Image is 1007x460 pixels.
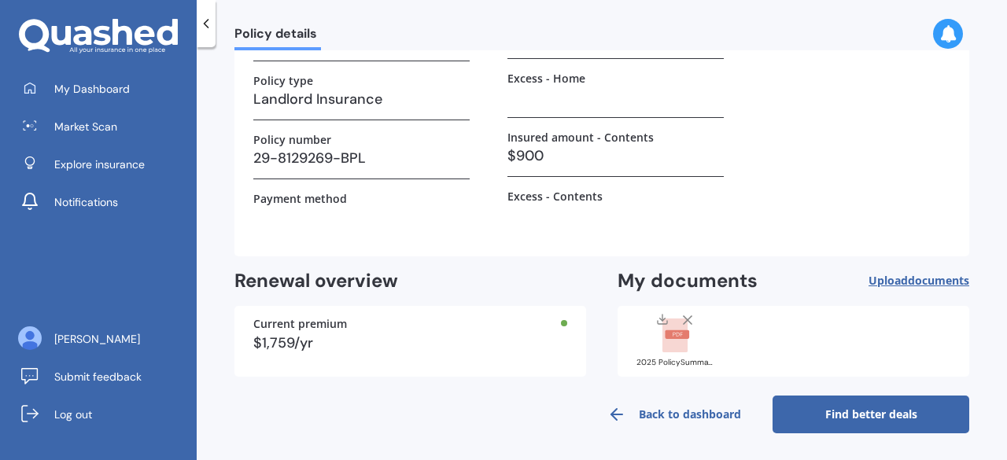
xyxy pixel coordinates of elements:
[869,269,969,293] button: Uploaddocuments
[618,269,758,293] h2: My documents
[12,323,197,355] a: [PERSON_NAME]
[908,273,969,288] span: documents
[54,81,130,97] span: My Dashboard
[253,192,347,205] label: Payment method
[253,318,567,329] div: Current premium
[54,119,117,134] span: Market Scan
[773,396,969,433] a: Find better deals
[12,399,197,430] a: Log out
[576,396,773,433] a: Back to dashboard
[54,407,92,422] span: Log out
[869,274,969,287] span: Upload
[54,156,145,172] span: Explore insurance
[54,194,118,210] span: Notifications
[507,72,585,85] label: Excess - Home
[12,149,197,180] a: Explore insurance
[12,111,197,142] a: Market Scan
[253,146,470,170] h3: 29-8129269-BPL
[234,269,586,293] h2: Renewal overview
[507,190,603,203] label: Excess - Contents
[18,326,42,350] img: ALV-UjUlmJiBnY5oSTq3nr7JYi07a2Tz5lYuPs8uMrBtZkXI6S1_Sg=s96-c
[253,336,567,350] div: $1,759/yr
[253,133,331,146] label: Policy number
[507,144,724,167] h3: $900
[253,87,470,111] h3: Landlord Insurance
[12,186,197,218] a: Notifications
[234,26,321,47] span: Policy details
[54,331,140,347] span: [PERSON_NAME]
[253,74,313,87] label: Policy type
[54,369,142,385] span: Submit feedback
[507,131,654,144] label: Insured amount - Contents
[636,359,715,366] div: 2025 PolicySummary_15457-3 (1).pdf
[12,73,197,105] a: My Dashboard
[12,361,197,392] a: Submit feedback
